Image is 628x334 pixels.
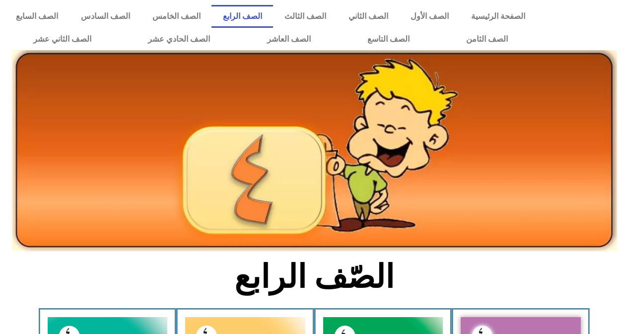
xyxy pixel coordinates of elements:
[399,5,460,28] a: الصف الأول
[150,258,478,296] h2: الصّف الرابع
[339,28,438,51] a: الصف التاسع
[337,5,399,28] a: الصف الثاني
[460,5,536,28] a: الصفحة الرئيسية
[438,28,536,51] a: الصف الثامن
[5,5,70,28] a: الصف السابع
[5,28,120,51] a: الصف الثاني عشر
[211,5,273,28] a: الصف الرابع
[141,5,211,28] a: الصف الخامس
[273,5,337,28] a: الصف الثالث
[239,28,339,51] a: الصف العاشر
[70,5,141,28] a: الصف السادس
[120,28,238,51] a: الصف الحادي عشر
